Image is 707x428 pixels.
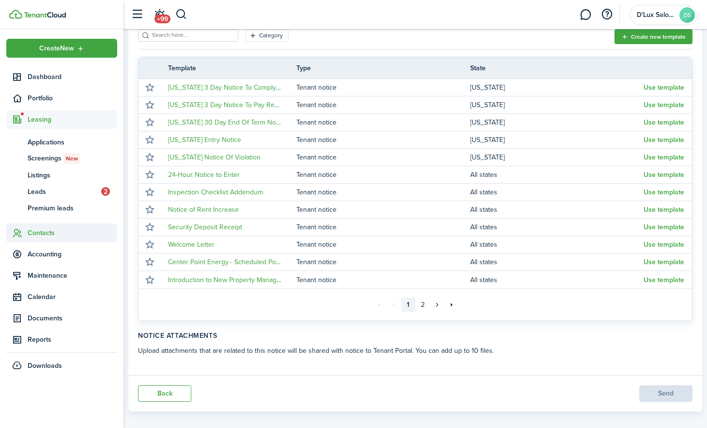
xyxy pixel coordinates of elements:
[644,119,684,127] button: Use template
[28,72,117,82] span: Dashboard
[28,313,117,323] span: Documents
[296,168,470,181] td: Tenant notice
[430,298,445,312] a: Next
[6,67,117,86] a: Dashboard
[28,292,117,302] span: Calendar
[296,221,470,234] td: Tenant notice
[138,385,191,402] a: Back
[28,270,117,281] span: Maintenance
[615,29,692,44] button: Create new template
[644,84,684,92] button: Use template
[470,221,644,234] td: All states
[28,153,117,164] span: Screenings
[576,2,595,27] a: Messaging
[296,133,470,146] td: Tenant notice
[6,183,117,200] a: Leads2
[6,150,117,167] a: ScreeningsNew
[296,81,470,94] td: Tenant notice
[168,135,241,145] a: [US_STATE] Entry Notice
[143,98,156,112] button: Mark as favourite
[470,81,644,94] td: [US_STATE]
[168,170,240,180] a: 24-Hour Notice to Enter
[470,203,644,216] td: All states
[101,187,110,196] span: 2
[150,2,169,27] a: Notifications
[150,31,235,40] input: Search here...
[168,100,312,110] a: [US_STATE] 3 Day Notice To Pay Rent Or Vacate
[168,239,215,250] a: Welcome Letter
[470,273,644,286] td: All states
[470,255,644,269] td: All states
[644,258,684,266] button: Use template
[644,276,684,284] button: Use template
[470,116,644,129] td: [US_STATE]
[28,203,117,213] span: Premium leads
[143,221,156,234] button: Mark as favourite
[6,200,117,216] a: Premium leads
[296,203,470,216] td: Tenant notice
[644,241,684,249] button: Use template
[644,223,684,231] button: Use template
[154,15,170,23] span: +99
[168,205,239,215] a: Notice of Rent Increase
[644,171,684,179] button: Use template
[470,63,644,73] th: State
[296,255,470,269] td: Tenant notice
[143,238,156,252] button: Mark as favourite
[143,151,156,164] button: Mark as favourite
[296,186,470,199] td: Tenant notice
[246,29,289,42] filter-tag: Open filter
[168,117,317,127] a: [US_STATE] 30 Day End Of Term Notice To Vacate
[28,114,117,125] span: Leasing
[415,298,430,312] a: 2
[296,273,470,286] td: Tenant notice
[599,6,615,23] button: Open resource center
[168,275,295,285] a: Introduction to New Property Management
[143,203,156,217] button: Mark as favourite
[168,152,261,162] a: [US_STATE] Notice Of Violation
[679,7,695,23] avatar-text: DS
[401,298,415,312] a: 1
[143,133,156,147] button: Mark as favourite
[296,63,470,73] th: Type
[143,168,156,182] button: Mark as favourite
[143,116,156,129] button: Mark as favourite
[28,334,117,345] span: Reports
[9,10,22,19] img: TenantCloud
[372,298,386,312] a: First
[28,137,117,147] span: Applications
[28,170,117,180] span: Listings
[644,136,684,144] button: Use template
[6,39,117,58] button: Open menu
[470,133,644,146] td: [US_STATE]
[644,101,684,109] button: Use template
[143,273,156,286] button: Mark as favourite
[644,206,684,214] button: Use template
[470,98,644,111] td: [US_STATE]
[296,116,470,129] td: Tenant notice
[386,298,401,312] a: Previous
[66,154,78,163] span: New
[6,167,117,183] a: Listings
[175,6,187,23] button: Search
[637,12,676,18] span: D'Lux Salon Suites
[470,186,644,199] td: All states
[6,134,117,150] a: Applications
[28,249,117,259] span: Accounting
[161,63,296,73] th: Template
[644,154,684,161] button: Use template
[24,12,66,18] img: TenantCloud
[168,257,311,267] a: Center Point Energy - Scheduled Power Outage
[296,151,470,164] td: Tenant notice
[168,187,263,197] a: Inspection Checklist Addendum
[296,238,470,251] td: Tenant notice
[445,298,459,312] a: Last
[28,361,62,371] span: Downloads
[143,186,156,199] button: Mark as favourite
[28,228,117,238] span: Contacts
[470,238,644,251] td: All states
[168,222,242,232] a: Security Deposit Receipt
[470,151,644,164] td: [US_STATE]
[143,81,156,95] button: Mark as favourite
[143,255,156,269] button: Mark as favourite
